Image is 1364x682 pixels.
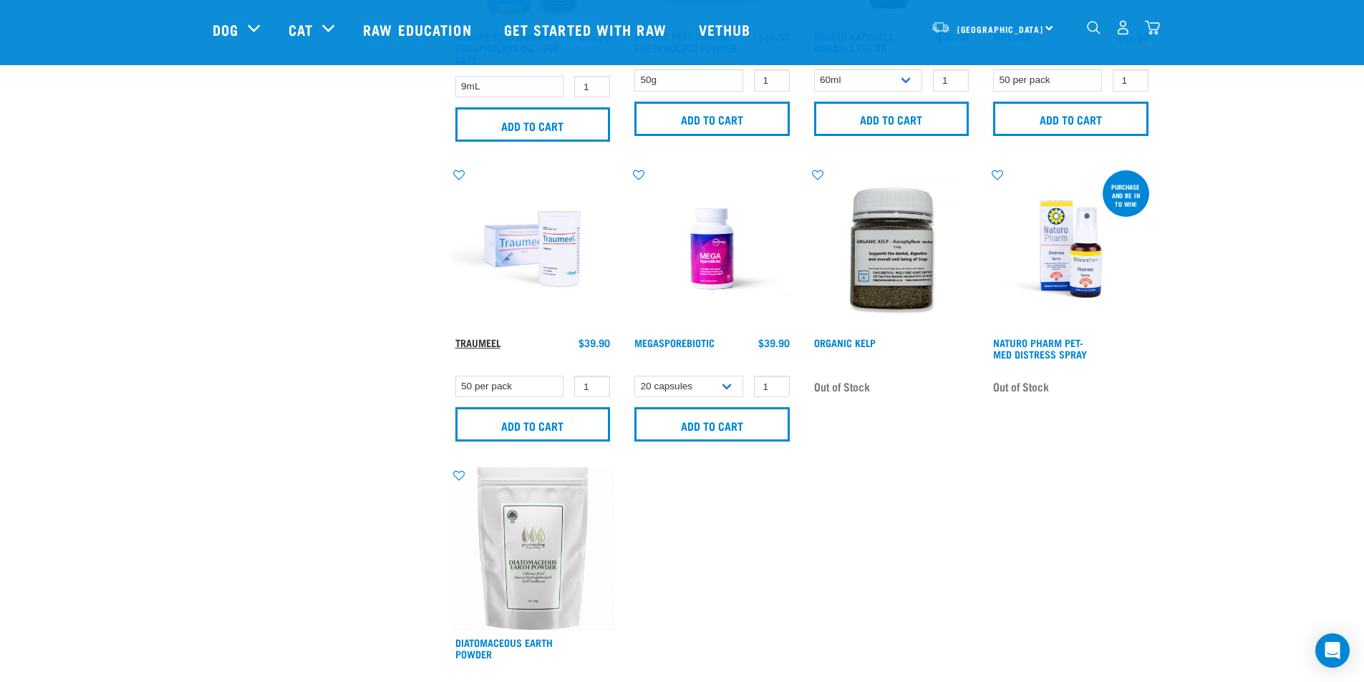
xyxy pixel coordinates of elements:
[1116,20,1131,35] img: user.png
[579,337,610,349] div: $39.90
[1103,176,1149,215] div: Purchase and be in to win!
[490,1,685,58] a: Get started with Raw
[754,69,790,92] input: 1
[455,640,553,656] a: Diatomaceous Earth Powder
[758,337,790,349] div: $39.90
[455,407,611,442] input: Add to cart
[631,167,793,330] img: Raw Essentials Mega Spore Biotic Probiotic For Dogs
[811,167,973,330] img: 10870
[993,102,1148,136] input: Add to cart
[990,167,1152,330] img: RE Product Shoot 2023 Nov8635
[814,340,876,345] a: Organic Kelp
[957,26,1044,31] span: [GEOGRAPHIC_DATA]
[933,69,969,92] input: 1
[993,340,1087,356] a: Naturo Pharm Pet-Med Distress Spray
[634,340,715,345] a: MegaSporeBiotic
[574,76,610,98] input: 1
[1113,69,1148,92] input: 1
[685,1,769,58] a: Vethub
[574,376,610,398] input: 1
[814,102,969,136] input: Add to cart
[993,376,1049,397] span: Out of Stock
[213,19,238,40] a: Dog
[814,376,870,397] span: Out of Stock
[455,107,611,142] input: Add to cart
[1145,20,1160,35] img: home-icon@2x.png
[931,21,950,34] img: van-moving.png
[1087,21,1101,34] img: home-icon-1@2x.png
[452,167,614,330] img: RE Product Shoot 2023 Nov8644
[289,19,313,40] a: Cat
[349,1,489,58] a: Raw Education
[754,376,790,398] input: 1
[634,102,790,136] input: Add to cart
[1315,633,1350,668] div: Open Intercom Messenger
[455,340,500,345] a: Traumeel
[634,407,790,442] input: Add to cart
[452,467,614,630] img: Diatomaceous earth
